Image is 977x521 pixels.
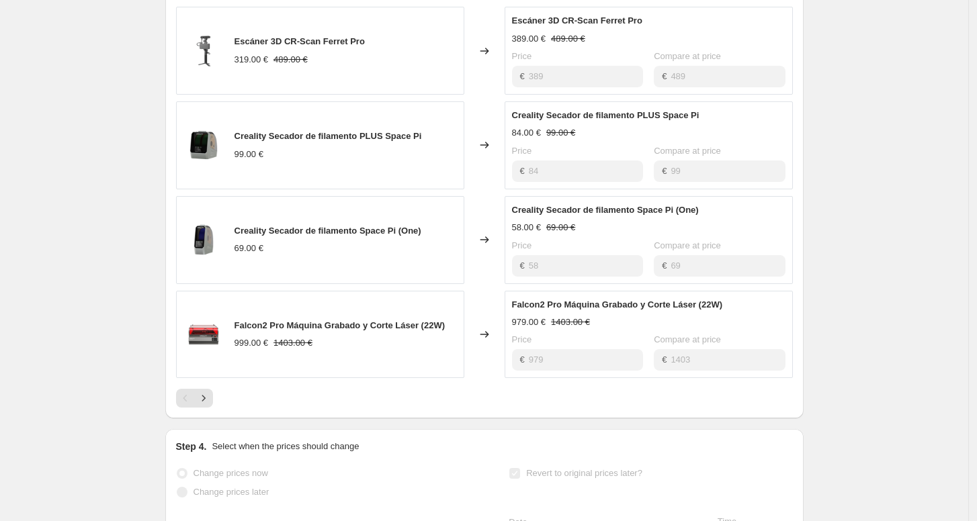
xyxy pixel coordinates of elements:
[662,166,667,176] span: €
[183,31,224,71] img: CR-Scan_Ferret_Pro_1_80x.png
[183,125,224,165] img: d2d252a8ac664181aa4eac2aaafc1515_463acdc5-c89c-45e8-9c51-084f35a11570_80x.png
[654,334,721,344] span: Compare at price
[654,146,721,156] span: Compare at price
[512,334,532,344] span: Price
[235,226,421,236] span: Creality Secador de filamento Space Pi (One)
[512,221,541,234] div: 58.00 €
[194,468,268,478] span: Change prices now
[662,354,667,365] span: €
[520,71,525,81] span: €
[273,336,312,350] strike: 1403.00 €
[194,487,269,497] span: Change prices later
[176,389,213,408] nav: Pagination
[520,260,525,271] span: €
[512,15,642,26] span: Escáner 3D CR-Scan Ferret Pro
[512,316,546,329] div: 979.00 €
[235,36,365,46] span: Escáner 3D CR-Scan Ferret Pro
[235,53,269,66] div: 319.00 €
[526,468,642,478] span: Revert to original prices later?
[520,354,525,365] span: €
[546,126,575,140] strike: 99.00 €
[512,146,532,156] span: Price
[235,148,263,161] div: 99.00 €
[662,71,667,81] span: €
[235,336,269,350] div: 999.00 €
[512,32,546,46] div: 389.00 €
[273,53,308,66] strike: 489.00 €
[654,240,721,250] span: Compare at price
[520,166,525,176] span: €
[235,131,422,141] span: Creality Secador de filamento PLUS Space Pi
[212,440,359,453] p: Select when the prices should change
[654,51,721,61] span: Compare at price
[235,242,263,255] div: 69.00 €
[235,320,445,330] span: Falcon2 Pro Máquina Grabado y Corte Láser (22W)
[512,126,541,140] div: 84.00 €
[551,316,590,329] strike: 1403.00 €
[662,260,667,271] span: €
[194,389,213,408] button: Next
[512,110,699,120] span: Creality Secador de filamento PLUS Space Pi
[176,440,207,453] h2: Step 4.
[546,221,575,234] strike: 69.00 €
[551,32,585,46] strike: 489.00 €
[512,205,699,215] span: Creality Secador de filamento Space Pi (One)
[512,299,723,310] span: Falcon2 Pro Máquina Grabado y Corte Láser (22W)
[512,240,532,250] span: Price
[183,220,224,260] img: a4e9453d4feae63f630c74a464ff6f03_80x.png
[512,51,532,61] span: Price
[183,314,224,354] img: Falcon2_Pro_1_80x.png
